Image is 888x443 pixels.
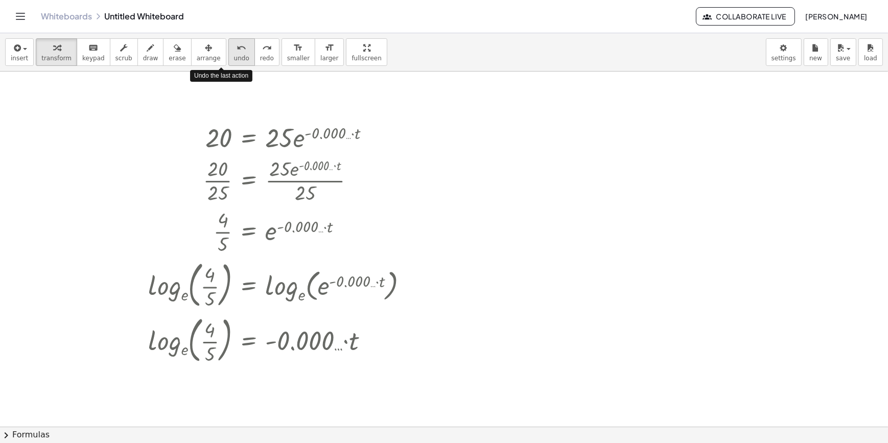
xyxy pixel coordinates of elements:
i: format_size [324,42,334,54]
span: save [836,55,850,62]
i: undo [237,42,246,54]
button: undoundo [228,38,255,66]
button: erase [163,38,191,66]
span: insert [11,55,28,62]
button: keyboardkeypad [77,38,110,66]
button: [PERSON_NAME] [797,7,876,26]
span: new [809,55,822,62]
button: save [830,38,856,66]
span: keypad [82,55,105,62]
button: transform [36,38,77,66]
button: format_sizelarger [315,38,344,66]
i: keyboard [88,42,98,54]
span: load [864,55,877,62]
button: arrange [191,38,226,66]
span: Collaborate Live [705,12,786,21]
i: redo [262,42,272,54]
div: Undo the last action [190,70,252,82]
span: [PERSON_NAME] [805,12,868,21]
span: draw [143,55,158,62]
i: format_size [293,42,303,54]
span: smaller [287,55,310,62]
span: redo [260,55,274,62]
button: format_sizesmaller [282,38,315,66]
button: settings [766,38,802,66]
button: redoredo [254,38,279,66]
button: insert [5,38,34,66]
span: settings [772,55,796,62]
span: larger [320,55,338,62]
button: fullscreen [346,38,387,66]
span: arrange [197,55,221,62]
span: scrub [115,55,132,62]
button: Collaborate Live [696,7,795,26]
button: scrub [110,38,138,66]
button: new [804,38,828,66]
a: Whiteboards [41,11,92,21]
span: undo [234,55,249,62]
button: load [858,38,883,66]
span: erase [169,55,185,62]
button: draw [137,38,164,66]
span: fullscreen [352,55,381,62]
span: transform [41,55,72,62]
button: Toggle navigation [12,8,29,25]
